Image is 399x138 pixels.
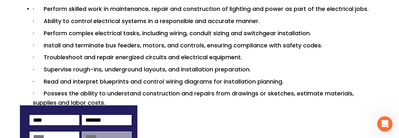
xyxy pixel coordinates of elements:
iframe: Intercom live chat [377,116,393,132]
p: · Ability to control electrical systems in a responsible and accurate manner. [33,17,379,26]
p: · Supervise rough-ins, underground layouts, and installation preparation. [33,65,379,74]
p: · Perform skilled work in maintenance, repair and construction of lighting and power as part of t... [33,4,379,14]
p: · Possess the ability to understand construction and repairs from drawings or sketches, estimate ... [33,89,379,108]
p: · Troubleshoot and repair energized circuits and electrical equipment. [33,53,379,62]
p: · Perform complex electrical tasks, including wiring, conduit sizing and switchgear installation. [33,29,379,38]
p: · Read and interpret blueprints and control wiring diagrams for installation planning. [33,77,379,86]
p: · Install and terminate bus feeders, motors, and controls, ensuring compliance with safety codes. [33,41,379,50]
